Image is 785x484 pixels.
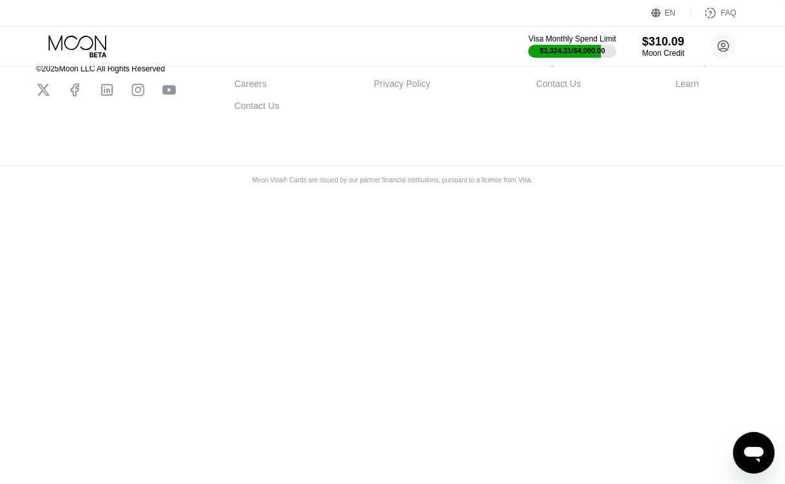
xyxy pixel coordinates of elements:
div: Privacy Policy [374,79,430,89]
div: EN [651,6,691,19]
div: Terms of Service [374,56,441,67]
div: Sitemap [675,56,709,67]
div: Contact Us [235,101,279,111]
div: Learn [675,79,699,89]
div: Visa Monthly Spend Limit [528,34,616,43]
div: Contact Us [536,79,581,89]
div: Careers [235,79,267,89]
div: Moon Credit [642,49,685,58]
div: FAQs [536,56,559,67]
div: Visa Monthly Spend Limit$3,324.31/$4,000.00 [528,34,616,58]
div: EN [665,8,676,18]
div: $310.09Moon Credit [642,35,685,58]
iframe: Button to launch messaging window [733,432,775,474]
div: $3,324.31 / $4,000.00 [540,47,605,54]
div: FAQ [721,8,736,18]
div: $310.09 [642,35,685,49]
div: About Us [235,56,272,67]
div: © 2025 Moon LLC All Rights Reserved [36,64,176,73]
div: FAQ [691,6,736,19]
div: Moon Visa® Cards are issued by our partner financial institutions, pursuant to a license from Visa. [242,176,543,184]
